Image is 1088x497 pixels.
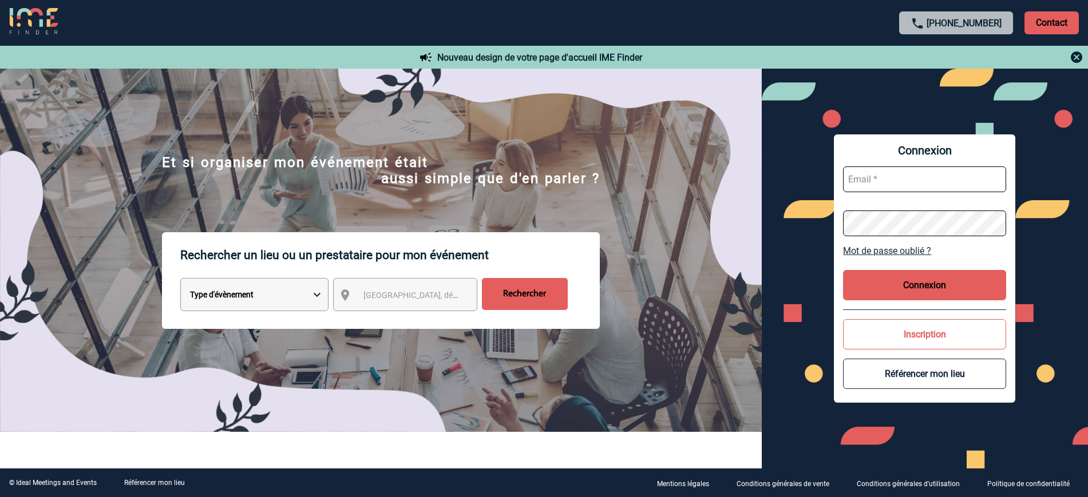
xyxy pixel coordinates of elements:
[911,17,924,30] img: call-24-px.png
[843,270,1006,300] button: Connexion
[648,478,727,488] a: Mentions légales
[737,480,829,488] p: Conditions générales de vente
[1024,11,1079,34] p: Contact
[9,479,97,487] div: © Ideal Meetings and Events
[843,245,1006,256] a: Mot de passe oublié ?
[857,480,960,488] p: Conditions générales d'utilisation
[843,144,1006,157] span: Connexion
[987,480,1070,488] p: Politique de confidentialité
[482,278,568,310] input: Rechercher
[124,479,185,487] a: Référencer mon lieu
[363,291,523,300] span: [GEOGRAPHIC_DATA], département, région...
[927,18,1002,29] a: [PHONE_NUMBER]
[180,232,600,278] p: Rechercher un lieu ou un prestataire pour mon événement
[657,480,709,488] p: Mentions légales
[843,166,1006,192] input: Email *
[843,319,1006,349] button: Inscription
[848,478,978,488] a: Conditions générales d'utilisation
[727,478,848,488] a: Conditions générales de vente
[843,359,1006,389] button: Référencer mon lieu
[978,478,1088,488] a: Politique de confidentialité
